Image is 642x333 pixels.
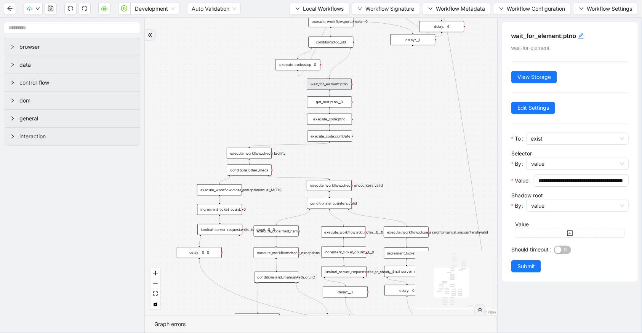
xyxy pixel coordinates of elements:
div: conditions:too_old [308,37,353,48]
div: luminai_server_request:write_to_sheet__0__0 [197,224,242,235]
button: arrow-left [4,3,16,15]
div: delay:__3 [323,287,368,298]
g: Edge from conditions:too_old to execute_code:stop__0 [298,49,312,58]
g: Edge from execute_workflow:portal_data__0 to delay:__1 [355,21,413,33]
span: redo [82,5,88,11]
div: execute_code:currDate [307,131,352,142]
div: conditions:encounters_valid [307,198,352,209]
div: execute_workflow:check_facility [227,148,272,159]
span: down [428,6,433,11]
g: Edge from luminai_server_request:write_to_sheet__0 to delay:__0 [387,278,407,284]
span: general [19,114,134,123]
div: increment_ticket_count:__0 [197,204,242,215]
span: Value [515,176,528,185]
span: Workflow Configuration [507,5,565,13]
span: cloud-upload [27,6,32,11]
button: fit view [150,289,160,299]
div: execute_workflow:close_assigntomanual_encountersInvalid [384,227,429,238]
button: Edit Settings [511,102,555,114]
g: Edge from execute_workflow:close_assigntomanual_MEDS to increment_ticket_count:__0 [219,197,220,203]
div: execute_workflow:add_notes__0__0 [321,227,366,238]
div: execute_code:med_name [254,226,299,237]
div: execute_code:stop__0 [275,59,320,70]
span: To [515,134,521,143]
div: general [4,110,140,127]
div: delay:__0__0 [177,247,222,258]
span: browser [19,43,134,51]
span: Submit [517,262,535,271]
div: Value [515,220,625,229]
div: increment_ticket_count:__1__0__0 [384,248,429,259]
button: toggle interactivity [150,299,160,309]
g: Edge from conditions:encounters_valid to execute_code:med_name [276,210,310,224]
span: value [531,200,624,211]
div: execute_code:ptno [307,114,352,125]
span: control-flow [19,78,134,87]
label: Shadow root [511,192,543,199]
g: Edge from luminai_server_request:write_to_sheet__0__0 to delay:__0__0 [199,236,200,246]
div: Graph errors [154,320,488,328]
span: right [10,98,15,103]
div: luminai_server_request:write_to_sheet__0plus-circle [384,266,429,277]
a: React Flow attribution [476,310,496,314]
span: play-circle [121,5,127,11]
div: luminai_server_request:write_to_sheet__0 [384,266,429,277]
button: Submit [511,260,541,272]
div: execute_workflow:check_exceptions [254,247,299,258]
div: get_text:ptno__0 [307,96,352,107]
span: arrow-left [7,5,13,11]
div: execute_workflow:add_notes__0 [305,314,350,325]
label: Selector [511,150,532,157]
span: plus-circle [409,50,417,58]
span: Development [135,3,175,14]
div: delay:__1 [390,34,435,45]
span: right [10,116,15,121]
span: down [35,6,40,11]
g: Edge from increment_ticket_count:__1__0 to luminai_server_request:write_to_sheet__2 [344,259,344,265]
span: interaction [19,132,134,141]
div: interaction [4,128,140,145]
div: execute_workflow:close_assigntomanual_MEDS [197,184,242,195]
button: redo [78,3,91,15]
div: delay:__4 [419,21,464,32]
div: execute_workflow:portal_data__0 [309,16,354,27]
button: downWorkflow Settings [573,3,638,15]
span: By [515,160,521,168]
button: downWorkflow Metadata [422,3,491,15]
g: Edge from conditions:other_meds to execute_workflow:close_assigntomanual_MEDS [219,176,230,183]
button: View Storage [511,71,557,83]
span: right [10,62,15,67]
g: Edge from luminai_server_request:write_to_sheet__2 to delay:__3 [325,278,345,285]
span: down [295,6,300,11]
div: luminai_server_request:write_to_sheet__2 [322,266,367,277]
g: Edge from conditions:end_manualAuth_or_FC to execute_workflow:add_notes__0 [296,284,327,313]
span: right [10,134,15,139]
div: wait_for_element:ptno [307,78,352,90]
div: delay:__0 [384,285,429,296]
span: double-right [147,32,153,38]
span: Workflow Settings [587,5,632,13]
g: Edge from execute_code:currDate to execute_workflow:check_facility [249,142,330,146]
div: execute_workflow:check_encounters_valid [307,180,352,191]
button: cloud-uploaddown [24,3,43,15]
span: Auto Validation [192,3,236,14]
div: data [4,56,140,74]
div: increment_ticket_count:__1__0 [321,247,366,258]
span: value [531,158,624,170]
button: zoom in [150,268,160,279]
button: play-circle [118,3,130,15]
span: dom [19,96,134,105]
button: cloud-server [98,3,110,15]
